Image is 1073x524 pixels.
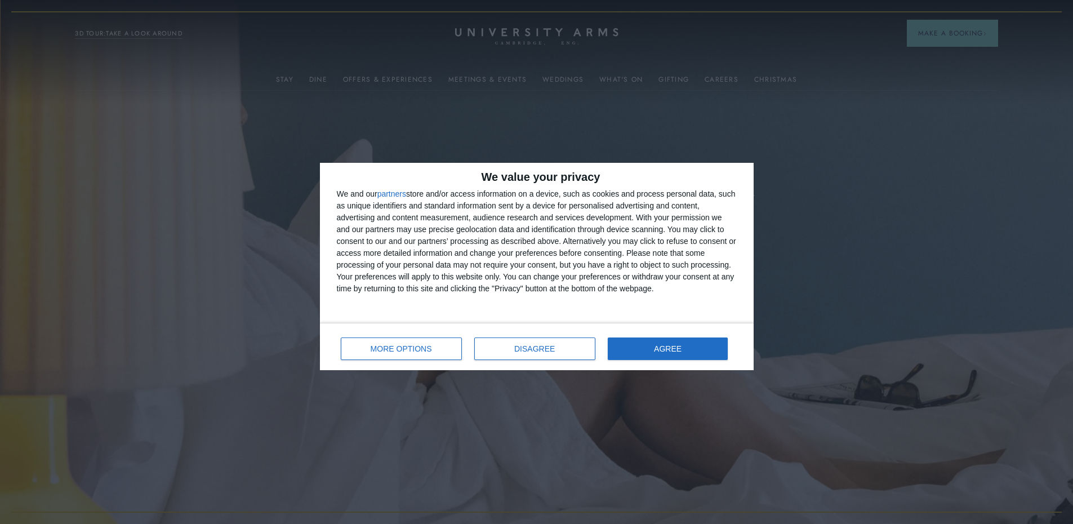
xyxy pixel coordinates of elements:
button: MORE OPTIONS [341,338,462,360]
div: qc-cmp2-ui [320,163,754,370]
button: DISAGREE [474,338,595,360]
button: AGREE [608,338,728,360]
span: DISAGREE [514,345,555,353]
button: partners [377,190,406,198]
span: AGREE [654,345,682,353]
span: MORE OPTIONS [371,345,432,353]
h2: We value your privacy [337,171,737,183]
div: We and our store and/or access information on a device, such as cookies and process personal data... [337,188,737,295]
